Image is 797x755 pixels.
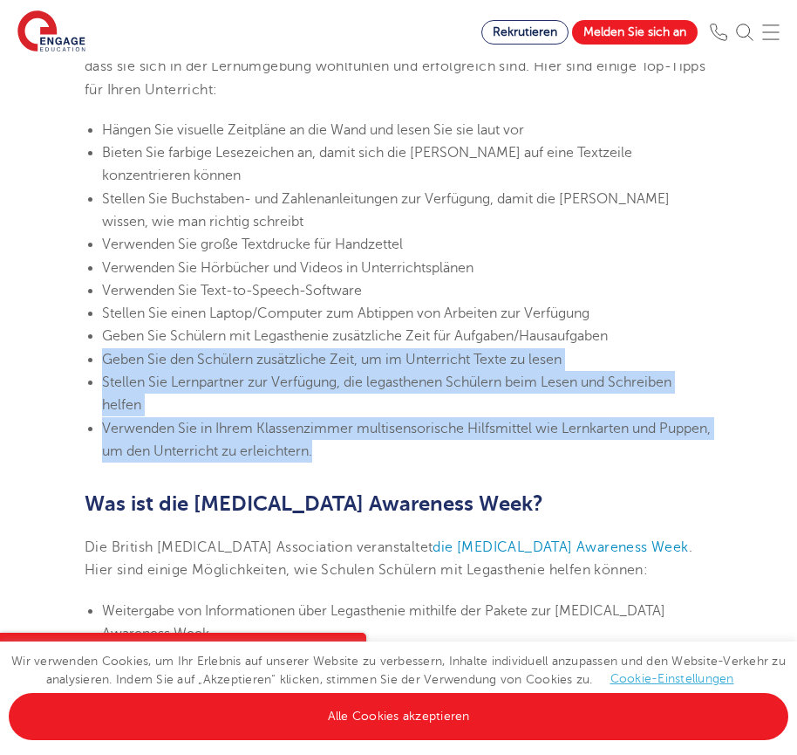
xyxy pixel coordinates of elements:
[102,122,524,138] font: Hängen Sie visuelle Zeitpläne an die Wand und lesen Sie sie laut vor
[102,603,665,642] font: Weitergabe von Informationen über Legasthenie mithilfe der Pakete zur [MEDICAL_DATA] Awareness Week
[481,20,569,45] a: Rekrutieren
[11,655,786,686] font: Wir verwenden Cookies, um Ihr Erlebnis auf unserer Website zu verbessern, Inhalte individuell anz...
[85,36,705,98] font: Wenn Sie Ihren Unterricht für Legastheniker zugänglicher gestalten, können Sie dafür sorgen, dass...
[102,237,403,252] font: Verwenden Sie große Textdrucke für Handzettel
[17,10,85,54] img: Engagieren Sie sich im Bildungsbereich
[610,672,734,685] a: Cookie-Einstellungen
[102,352,562,367] font: Geben Sie den Schülern zusätzliche Zeit, um im Unterricht Texte zu lesen
[102,145,632,183] font: Bieten Sie farbige Lesezeichen an, damit sich die [PERSON_NAME] auf eine Textzeile konzentrieren ...
[710,24,727,41] img: Telefon
[331,633,366,668] button: Schließen
[85,491,543,516] font: Was ist die [MEDICAL_DATA] Awareness Week?
[85,539,433,555] font: Die British [MEDICAL_DATA] Association veranstaltet
[102,305,589,321] font: Stellen Sie einen Laptop/Computer zum Abtippen von Arbeiten zur Verfügung
[102,191,670,230] font: Stellen Sie Buchstaben- und Zahlenanleitungen zur Verfügung, damit die [PERSON_NAME] wissen, wie ...
[762,24,780,41] img: Mobiles Menü
[736,24,753,41] img: Suchen
[583,25,686,38] font: Melden Sie sich an
[572,20,698,45] a: Melden Sie sich an
[493,25,557,38] font: Rekrutieren
[433,539,688,555] a: die [MEDICAL_DATA] Awareness Week
[9,693,788,740] a: Alle Cookies akzeptieren
[328,710,470,723] font: Alle Cookies akzeptieren
[102,260,473,276] font: Verwenden Sie Hörbücher und Videos in Unterrichtsplänen
[102,421,711,459] font: Verwenden Sie in Ihrem Klassenzimmer multisensorische Hilfsmittel wie Lernkarten und Puppen, um d...
[102,374,671,413] font: Stellen Sie Lernpartner zur Verfügung, die legasthenen Schülern beim Lesen und Schreiben helfen
[102,328,608,344] font: Geben Sie Schülern mit Legasthenie zusätzliche Zeit für Aufgaben/Hausaufgaben
[102,283,362,299] font: Verwenden Sie Text-to-Speech-Software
